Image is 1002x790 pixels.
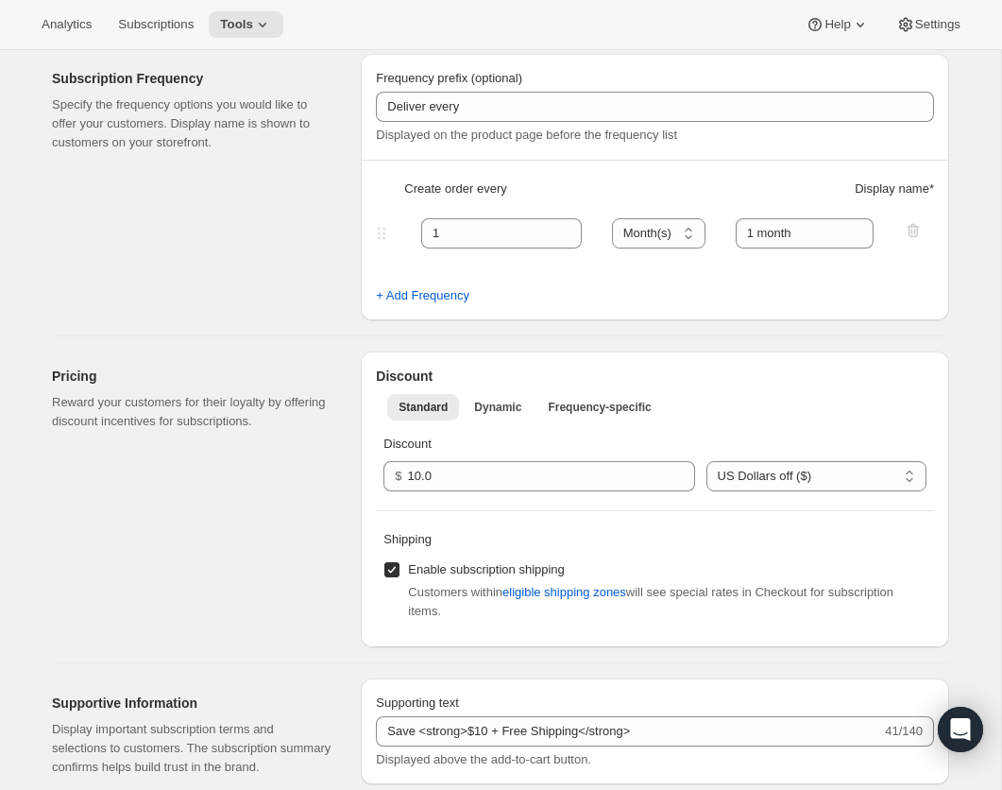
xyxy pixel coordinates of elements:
h2: Discount [376,367,934,386]
span: Display name * [855,180,934,198]
span: Create order every [404,180,506,198]
span: Frequency prefix (optional) [376,71,522,85]
button: Settings [885,11,972,38]
button: eligible shipping zones [491,577,637,608]
span: Standard [399,400,448,415]
span: + Add Frequency [376,286,469,305]
button: Subscriptions [107,11,205,38]
span: $ [395,469,401,483]
button: Tools [209,11,283,38]
button: Analytics [30,11,103,38]
span: Subscriptions [118,17,194,32]
p: Specify the frequency options you would like to offer your customers. Display name is shown to cu... [52,95,331,152]
button: + Add Frequency [365,281,481,311]
p: Reward your customers for their loyalty by offering discount incentives for subscriptions. [52,393,331,431]
span: Displayed above the add-to-cart button. [376,752,591,766]
span: Dynamic [474,400,521,415]
input: Deliver every [376,92,934,122]
span: Enable subscription shipping [408,562,565,576]
span: Customers within will see special rates in Checkout for subscription items. [408,585,893,618]
p: Discount [383,435,926,454]
p: Display important subscription terms and selections to customers. The subscription summary confir... [52,720,331,777]
span: eligible shipping zones [502,583,626,602]
h2: Pricing [52,367,331,386]
span: Analytics [42,17,92,32]
input: 10 [408,461,667,491]
h2: Supportive Information [52,694,331,713]
span: Tools [220,17,253,32]
span: Displayed on the product page before the frequency list [376,128,677,142]
span: Help [824,17,850,32]
span: Frequency-specific [548,400,651,415]
div: Open Intercom Messenger [938,707,983,752]
span: Settings [915,17,960,32]
input: 1 month [736,218,875,249]
h2: Subscription Frequency [52,69,331,88]
input: No obligation, modify or cancel your subscription anytime. [376,716,881,747]
p: Shipping [383,530,926,549]
span: Supporting text [376,696,458,710]
button: Help [794,11,880,38]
